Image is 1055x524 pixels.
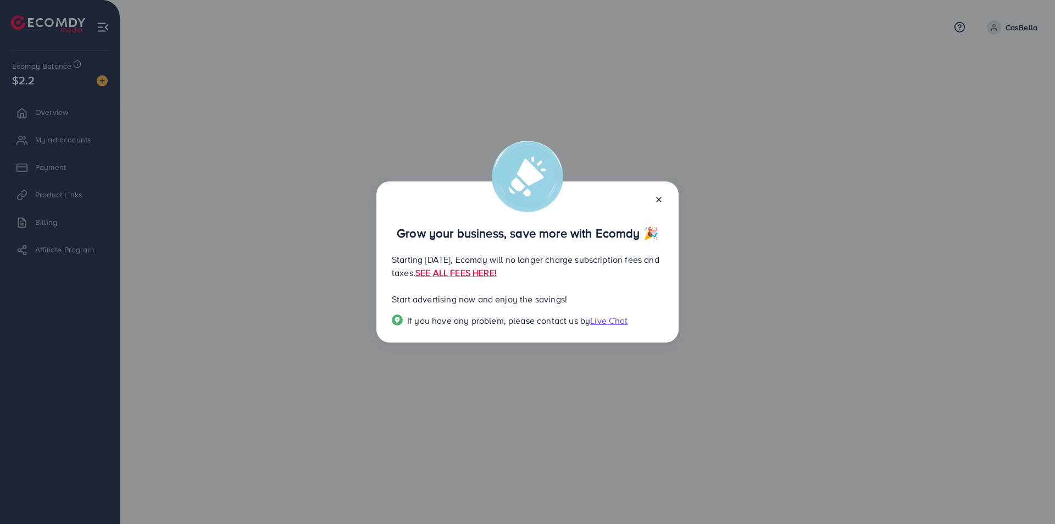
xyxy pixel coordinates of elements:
[590,315,628,327] span: Live Chat
[392,315,403,326] img: Popup guide
[492,141,563,212] img: alert
[415,267,497,279] a: SEE ALL FEES HERE!
[392,227,663,240] p: Grow your business, save more with Ecomdy 🎉
[392,253,663,279] p: Starting [DATE], Ecomdy will no longer charge subscription fees and taxes.
[392,293,663,306] p: Start advertising now and enjoy the savings!
[407,315,590,327] span: If you have any problem, please contact us by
